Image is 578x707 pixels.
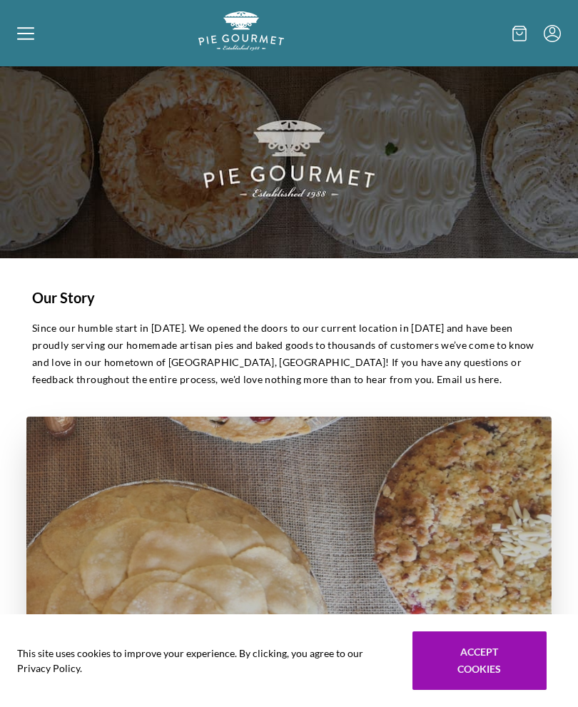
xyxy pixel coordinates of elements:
button: Accept cookies [412,631,547,690]
span: This site uses cookies to improve your experience. By clicking, you agree to our Privacy Policy. [17,646,392,676]
img: logo [198,11,284,51]
p: Since our humble start in [DATE]. We opened the doors to our current location in [DATE] and have ... [32,320,546,388]
h1: Our Story [32,287,546,308]
button: Menu [544,25,561,42]
a: Logo [198,39,284,53]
